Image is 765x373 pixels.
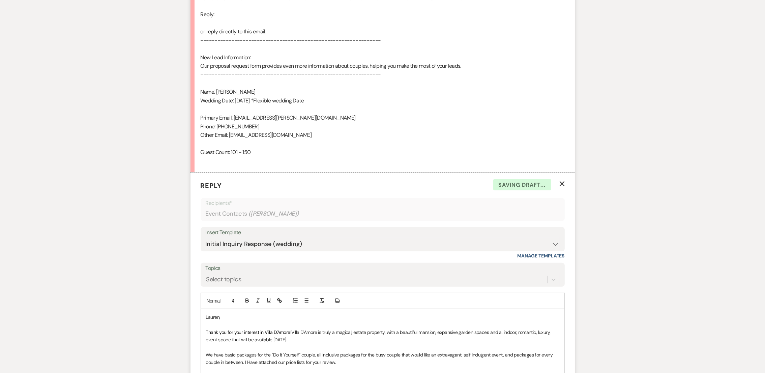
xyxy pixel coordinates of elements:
span: Villa D'Amore is truly a magical, estate property, with a beautiful mansion, expansive garden spa... [206,329,552,343]
label: Topics [206,263,560,273]
div: Select topics [206,275,241,284]
p: Recipients* [206,199,560,208]
span: Thank you for your interest in Villa D'Amore! [206,329,292,335]
a: Manage Templates [518,253,565,259]
span: We have basic packages for the "Do It Yourself" couple, all Inclusive packages for the busy coupl... [206,352,554,365]
div: Event Contacts [206,207,560,220]
span: ( [PERSON_NAME] ) [248,209,299,218]
p: Lauren, [206,313,559,321]
span: Reply [201,181,222,190]
div: Insert Template [206,228,560,238]
span: Saving draft... [493,179,551,191]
